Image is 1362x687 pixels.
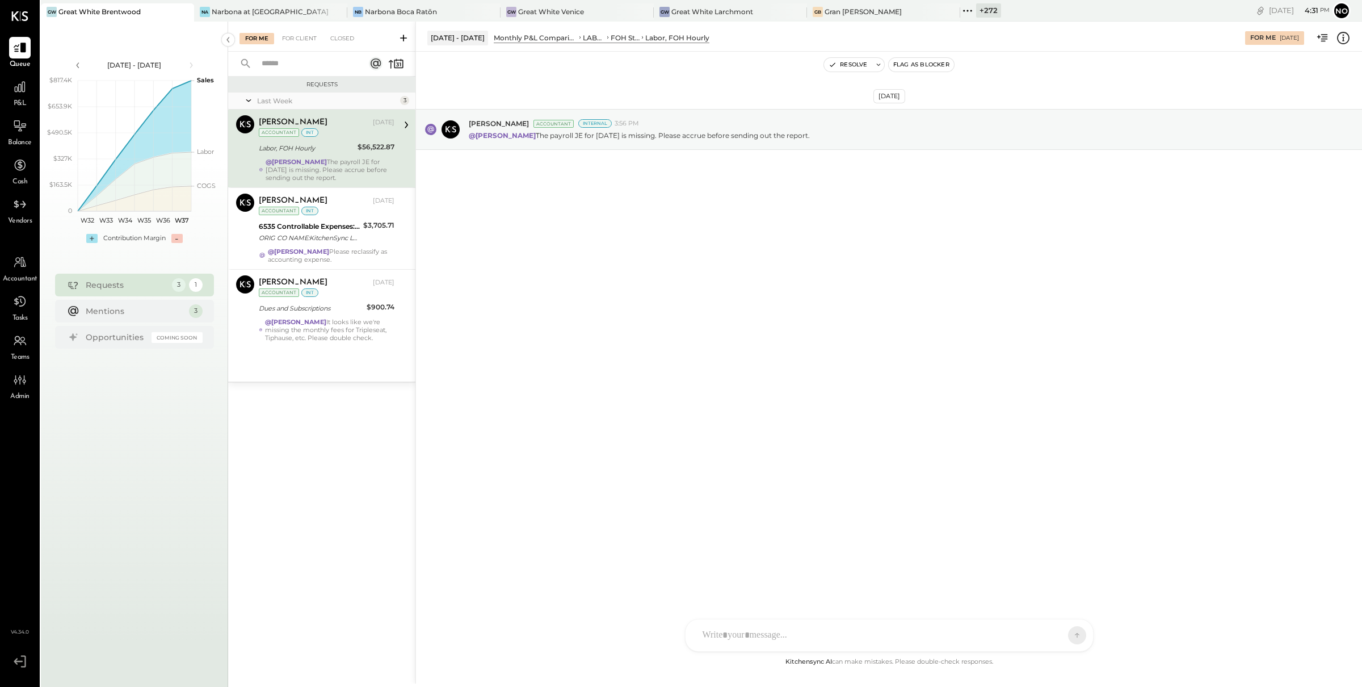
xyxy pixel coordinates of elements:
text: W36 [155,216,170,224]
span: Vendors [8,216,32,227]
span: Cash [12,177,27,187]
div: $900.74 [367,301,394,313]
span: 3:56 PM [615,119,639,128]
p: The payroll JE for [DATE] is missing. Please accrue before sending out the report. [469,131,810,140]
div: Great White Larchmont [671,7,753,16]
button: Resolve [824,58,872,72]
div: GB [813,7,823,17]
div: + [86,234,98,243]
div: It looks like we're missing the monthly fees for Tripleseat, Tiphause, etc. Please double check. [265,318,394,342]
span: Accountant [3,274,37,284]
div: Mentions [86,305,183,317]
div: 1 [189,278,203,292]
div: [DATE] [1280,34,1299,42]
div: Accountant [259,207,299,215]
span: Queue [10,60,31,70]
div: Opportunities [86,332,146,343]
div: [DATE] [373,196,394,206]
div: [DATE] [373,118,394,127]
div: Na [200,7,210,17]
text: W35 [137,216,150,224]
div: int [301,288,318,297]
a: Accountant [1,252,39,284]
div: [DATE] [873,89,905,103]
a: Balance [1,115,39,148]
div: Accountant [259,128,299,137]
text: 0 [68,207,72,215]
div: NB [353,7,363,17]
div: GW [47,7,57,17]
span: Admin [10,392,30,402]
text: COGS [197,182,216,190]
strong: @[PERSON_NAME] [265,318,326,326]
div: Gran [PERSON_NAME] [825,7,902,16]
div: + 272 [976,3,1001,18]
span: Tasks [12,313,28,324]
text: W37 [174,216,188,224]
text: $653.9K [48,102,72,110]
div: ORIG CO NAME:KitchenSync LLC ORIG ID:XXXXXX5317 DESC DATE: CO ENTRY DESCR:[DOMAIN_NAME] SEC:CCD T... [259,232,360,244]
div: [DATE] - [DATE] [86,60,183,70]
div: 6535 Controllable Expenses:General & Administrative Expenses:Computer Supplies, Software & IT [259,221,360,232]
strong: @[PERSON_NAME] [268,248,329,255]
button: No [1332,2,1351,20]
span: [PERSON_NAME] [469,119,529,128]
div: Dues and Subscriptions [259,303,363,314]
a: Cash [1,154,39,187]
div: copy link [1255,5,1266,16]
div: Labor, FOH Hourly [259,143,354,154]
div: Accountant [533,120,574,128]
div: [PERSON_NAME] [259,117,327,128]
a: Teams [1,330,39,363]
div: - [171,234,183,243]
text: $817.4K [49,76,72,84]
div: For Me [1250,33,1276,43]
div: For Me [239,33,274,44]
text: W33 [99,216,113,224]
div: Great White Venice [518,7,584,16]
a: Vendors [1,194,39,227]
div: [DATE] [373,278,394,287]
div: Closed [325,33,360,44]
div: $3,705.71 [363,220,394,231]
div: LABOR [583,33,605,43]
span: P&L [14,99,27,109]
span: Teams [11,353,30,363]
div: Accountant [259,288,299,297]
div: [PERSON_NAME] [259,195,327,207]
div: Great White Brentwood [58,7,141,16]
a: Queue [1,37,39,70]
text: W32 [80,216,94,224]
div: Monthly P&L Comparison [494,33,577,43]
div: The payroll JE for [DATE] is missing. Please accrue before sending out the report. [266,158,394,182]
div: 3 [400,96,409,105]
a: Tasks [1,291,39,324]
div: Requests [86,279,166,291]
strong: @[PERSON_NAME] [266,158,327,166]
div: Requests [234,81,410,89]
a: Admin [1,369,39,402]
div: 3 [172,278,186,292]
div: Contribution Margin [103,234,166,243]
div: 3 [189,304,203,318]
div: [DATE] - [DATE] [427,31,488,45]
div: Narbona Boca Ratōn [365,7,437,16]
text: W34 [117,216,132,224]
div: GW [659,7,670,17]
div: Last Week [257,96,397,106]
div: FOH Staff [611,33,640,43]
text: Sales [197,76,214,84]
div: Labor, FOH Hourly [645,33,709,43]
div: Internal [578,119,612,128]
div: For Client [276,33,322,44]
div: Narbona at [GEOGRAPHIC_DATA] LLC [212,7,330,16]
div: [PERSON_NAME] [259,277,327,288]
text: $490.5K [47,128,72,136]
span: Balance [8,138,32,148]
a: P&L [1,76,39,109]
div: GW [506,7,516,17]
button: Flag as Blocker [889,58,954,72]
text: $327K [53,154,72,162]
div: [DATE] [1269,5,1330,16]
div: Please reclassify as accounting expense. [268,248,394,263]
